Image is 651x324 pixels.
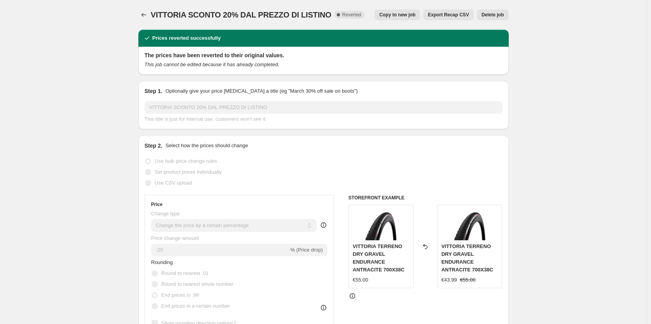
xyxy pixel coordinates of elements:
span: This title is just for internal use, customers won't see it [145,116,265,122]
h2: Prices reverted successfully [152,34,221,42]
span: Round to nearest whole number [161,281,234,287]
div: €55.00 [353,276,368,284]
span: % (Price drop) [290,247,323,253]
input: -15 [151,244,289,256]
span: Round to nearest .01 [161,270,209,276]
strike: €55.00 [460,276,476,284]
button: Export Recap CSV [423,9,474,20]
h2: The prices have been reverted to their original values. [145,51,502,59]
img: 733d97b8-f883-48b8-93db-ba02f51ef87d_80x.png [365,209,396,240]
span: Delete job [481,12,504,18]
p: Optionally give your price [MEDICAL_DATA] a title (eg "March 30% off sale on boots") [165,87,357,95]
h2: Step 1. [145,87,163,95]
h3: Price [151,201,163,208]
button: Price change jobs [138,9,149,20]
h6: STOREFRONT EXAMPLE [348,195,502,201]
span: Change type [151,211,180,217]
div: help [320,221,327,229]
div: €43.99 [441,276,457,284]
span: End prices in a certain number [161,303,230,309]
span: Use bulk price change rules [155,158,217,164]
img: 733d97b8-f883-48b8-93db-ba02f51ef87d_80x.png [454,209,485,240]
span: VITTORIA SCONTO 20% DAL PREZZO DI LISTINO [151,11,331,19]
span: Export Recap CSV [428,12,469,18]
span: Reverted [342,12,361,18]
span: Set product prices individually [155,169,222,175]
p: Select how the prices should change [165,142,248,150]
span: VITTORIA TERRENO DRY GRAVEL ENDURANCE ANTRACITE 700X38C [353,243,405,273]
input: 30% off holiday sale [145,101,502,114]
button: Copy to new job [375,9,420,20]
span: Rounding [151,259,173,265]
h2: Step 2. [145,142,163,150]
i: This job cannot be edited because it has already completed. [145,62,280,67]
span: Copy to new job [379,12,416,18]
span: Use CSV upload [155,180,192,186]
span: VITTORIA TERRENO DRY GRAVEL ENDURANCE ANTRACITE 700X38C [441,243,493,273]
span: Price change amount [151,235,199,241]
button: Delete job [477,9,508,20]
span: End prices in .99 [161,292,199,298]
